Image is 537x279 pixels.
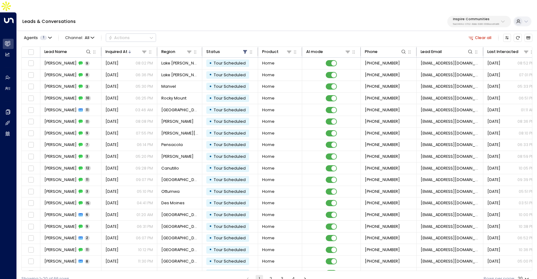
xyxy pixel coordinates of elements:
span: Makayla Simien [44,72,77,78]
span: Tour Scheduled [214,259,246,264]
span: +13137044441 [365,224,400,229]
span: arissyroo@aol.com [421,119,479,124]
p: 10:33 PM [519,270,535,276]
span: 8 [85,73,90,77]
span: Toggle select row [27,153,34,160]
span: Michael Reese [44,107,77,113]
div: • [209,82,212,91]
span: Concord [161,212,198,218]
span: +15153260794 [365,200,400,206]
span: Toggle select row [27,223,34,230]
span: Maekayla Chandler [44,212,77,218]
span: Sep 23, 2025 [487,131,500,136]
span: +18432705370 [365,259,400,264]
span: Home [262,259,275,264]
div: Status [206,48,220,55]
span: Yesterday [487,200,500,206]
div: Actions [108,35,130,40]
span: Home [262,189,275,194]
span: Tour Scheduled [214,95,246,101]
span: Toggle select row [27,211,34,219]
span: Home [262,212,275,218]
span: Sep 19, 2025 [487,270,500,276]
p: 09:38 PM [136,270,153,276]
span: Yesterday [105,84,119,89]
span: 9 [85,61,90,66]
span: Home [262,224,275,229]
span: Jasmine Alston [44,95,77,101]
span: Home [262,142,275,148]
span: Toggle select row [27,130,34,137]
span: Toggle select row [27,165,34,172]
span: Sep 23, 2025 [487,142,500,148]
span: +18508760529 [365,142,400,148]
span: Tour Scheduled [214,84,246,89]
span: Sep 22, 2025 [105,189,119,194]
div: • [209,257,212,266]
span: tezenomia1@gmail.com [421,84,479,89]
span: Taylor [161,119,194,124]
p: 08:52 PM [517,60,535,66]
span: 9 [85,224,90,229]
span: Yesterday [487,84,500,89]
span: Manvel [161,84,176,89]
p: 09:39 PM [517,177,535,183]
span: 6 [85,212,90,217]
span: Dorothy Lane [44,154,77,159]
div: Product [262,48,279,55]
div: • [209,117,212,126]
div: • [209,70,212,80]
div: Region [161,48,175,55]
span: Rocky Mount [161,95,186,101]
p: 10:36 PM [519,247,535,253]
span: Sep 22, 2025 [487,189,500,194]
span: michaelreese10@gmail.com [421,107,479,113]
p: 07:55 PM [136,131,153,136]
span: 10 [85,96,91,100]
button: Clear all [466,34,494,42]
p: 06:33 PM [517,142,535,148]
span: Michael Wheeler [44,270,77,276]
div: AI mode [306,48,323,55]
span: 3 [85,189,90,194]
span: Sep 21, 2025 [487,224,500,229]
span: Home [262,166,275,171]
span: dorothylane558511@yahoo.com [421,154,479,159]
p: 06:51 PM [519,95,535,101]
p: 04:41 PM [137,200,153,206]
p: Inspire Communities [453,17,499,21]
span: Amber Bargerstock [44,119,77,124]
span: +19076916040 [365,166,400,171]
div: • [209,245,212,255]
span: Yesterday [487,107,500,113]
span: +15862771079 [365,131,400,136]
span: adgrant2024@gmail.com [421,166,479,171]
span: Sep 24, 2025 [105,107,119,113]
span: Sep 21, 2025 [105,235,119,241]
button: Agents1 [21,34,54,42]
p: 10:38 PM [519,224,535,229]
span: juanjbutler@icloud.com [421,60,479,66]
span: Tour Scheduled [214,166,246,171]
span: maekaylajustice@gmail.com [421,212,479,218]
span: Joey Danger [44,189,77,194]
p: 08:08 PM [136,119,153,124]
span: Toggle select row [27,258,34,265]
span: Stephanie Scott [44,142,77,148]
span: Tour Scheduled [214,224,246,229]
span: Jacksonville [161,270,198,276]
span: +16416578543 [365,189,400,194]
div: Last Interacted [487,48,518,55]
span: Sep 21, 2025 [105,224,119,229]
span: 1 [40,36,47,40]
p: 01:20 AM [136,212,153,218]
div: Lead Email [421,48,442,55]
span: 8 [85,259,90,264]
span: jmowww@gmail.com [421,200,479,206]
div: • [209,163,212,173]
span: Toggle select row [27,106,34,113]
span: Sep 19, 2025 [105,259,119,264]
span: +19045239012 [365,270,400,276]
div: Status [206,48,248,55]
span: jamaralston30@gmail.com [421,95,479,101]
